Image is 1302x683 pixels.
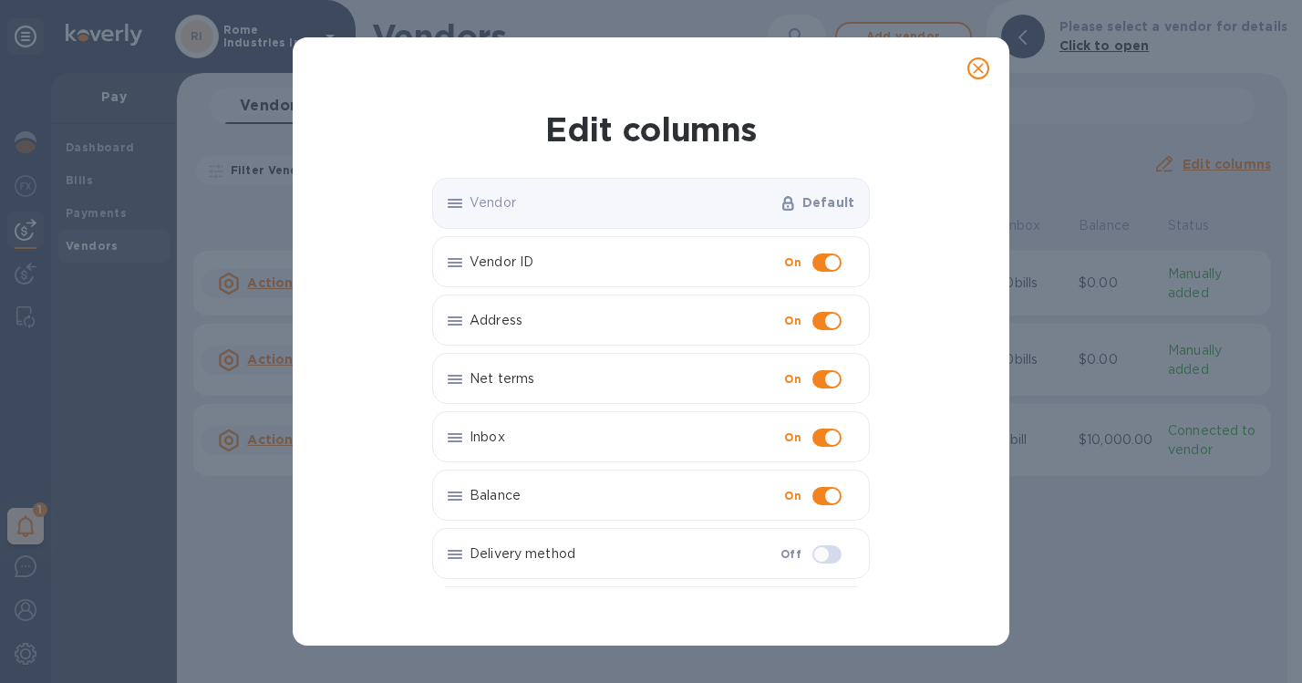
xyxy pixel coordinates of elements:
[784,255,801,269] b: On
[470,253,777,272] p: Vendor ID
[784,430,801,444] b: On
[470,486,777,505] p: Balance
[780,547,801,561] b: Off
[470,311,777,330] p: Address
[784,489,801,502] b: On
[432,110,870,149] h1: Edit columns
[470,369,777,388] p: Net terms
[470,544,773,564] p: Delivery method
[784,314,801,327] b: On
[784,372,801,386] b: On
[802,193,854,212] p: Default
[956,47,1000,90] button: close
[470,428,777,447] p: Inbox
[470,193,773,212] p: Vendor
